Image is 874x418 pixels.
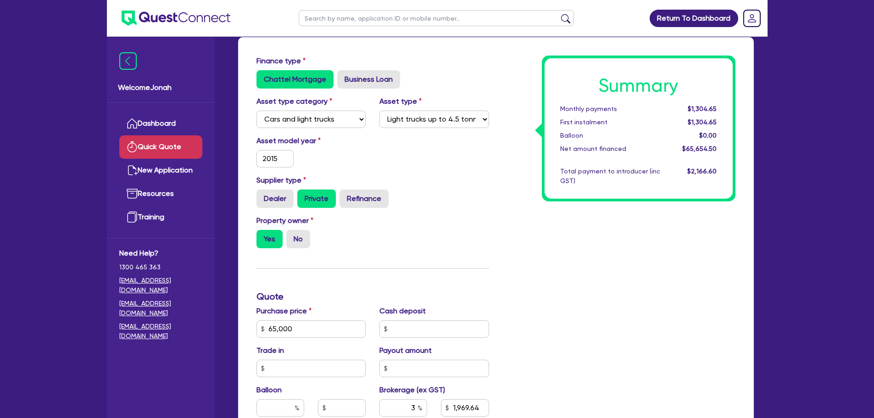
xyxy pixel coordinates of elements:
[299,10,574,26] input: Search by name, application ID or mobile number...
[297,189,336,208] label: Private
[119,135,202,159] a: Quick Quote
[340,189,389,208] label: Refinance
[256,175,306,186] label: Supplier type
[119,299,202,318] a: [EMAIL_ADDRESS][DOMAIN_NAME]
[119,159,202,182] a: New Application
[337,70,400,89] label: Business Loan
[553,131,667,140] div: Balloon
[682,145,717,152] span: $65,654.50
[119,206,202,229] a: Training
[119,276,202,295] a: [EMAIL_ADDRESS][DOMAIN_NAME]
[250,135,373,146] label: Asset model year
[119,248,202,259] span: Need Help?
[127,188,138,199] img: resources
[740,6,764,30] a: Dropdown toggle
[699,132,717,139] span: $0.00
[127,141,138,152] img: quick-quote
[119,112,202,135] a: Dashboard
[119,322,202,341] a: [EMAIL_ADDRESS][DOMAIN_NAME]
[650,10,738,27] a: Return To Dashboard
[119,262,202,272] span: 1300 465 363
[379,96,422,107] label: Asset type
[119,182,202,206] a: Resources
[560,75,717,97] h1: Summary
[687,167,717,175] span: $2,166.60
[553,104,667,114] div: Monthly payments
[553,167,667,186] div: Total payment to introducer (inc GST)
[688,105,717,112] span: $1,304.65
[118,82,204,93] span: Welcome Jonah
[256,215,313,226] label: Property owner
[379,306,426,317] label: Cash deposit
[688,118,717,126] span: $1,304.65
[256,345,284,356] label: Trade in
[553,144,667,154] div: Net amount financed
[256,306,312,317] label: Purchase price
[553,117,667,127] div: First instalment
[379,345,432,356] label: Payout amount
[122,11,230,26] img: quest-connect-logo-blue
[256,189,294,208] label: Dealer
[127,212,138,223] img: training
[119,52,137,70] img: icon-menu-close
[256,70,334,89] label: Chattel Mortgage
[256,96,332,107] label: Asset type category
[256,385,282,396] label: Balloon
[256,56,306,67] label: Finance type
[256,230,283,248] label: Yes
[127,165,138,176] img: new-application
[286,230,310,248] label: No
[379,385,445,396] label: Brokerage (ex GST)
[256,291,489,302] h3: Quote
